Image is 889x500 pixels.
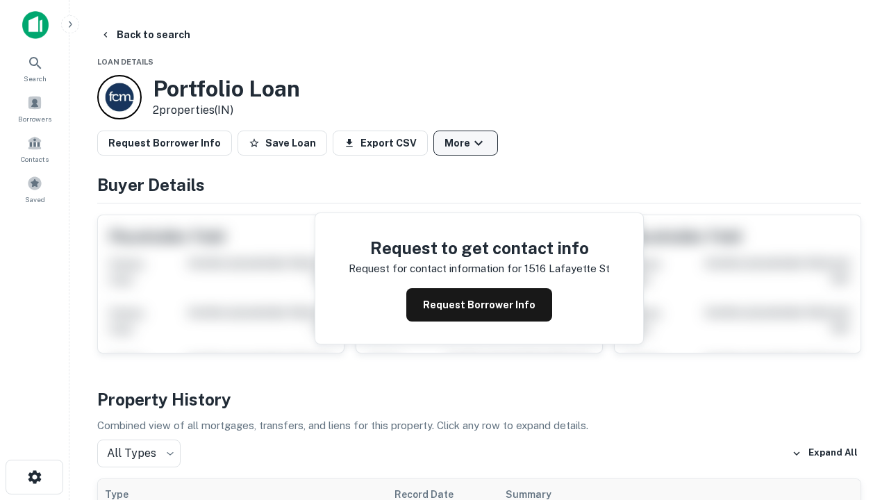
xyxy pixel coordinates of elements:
span: Search [24,73,47,84]
button: More [433,131,498,156]
h4: Buyer Details [97,172,861,197]
h4: Request to get contact info [349,235,610,260]
span: Saved [25,194,45,205]
button: Expand All [788,443,861,464]
button: Back to search [94,22,196,47]
button: Save Loan [238,131,327,156]
h3: Portfolio Loan [153,76,300,102]
a: Search [4,49,65,87]
img: capitalize-icon.png [22,11,49,39]
p: 1516 lafayette st [524,260,610,277]
h4: Property History [97,387,861,412]
a: Borrowers [4,90,65,127]
button: Request Borrower Info [97,131,232,156]
div: All Types [97,440,181,467]
a: Saved [4,170,65,208]
span: Loan Details [97,58,153,66]
button: Request Borrower Info [406,288,552,322]
span: Contacts [21,153,49,165]
a: Contacts [4,130,65,167]
button: Export CSV [333,131,428,156]
span: Borrowers [18,113,51,124]
p: Request for contact information for [349,260,522,277]
p: 2 properties (IN) [153,102,300,119]
iframe: Chat Widget [820,344,889,411]
p: Combined view of all mortgages, transfers, and liens for this property. Click any row to expand d... [97,417,861,434]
